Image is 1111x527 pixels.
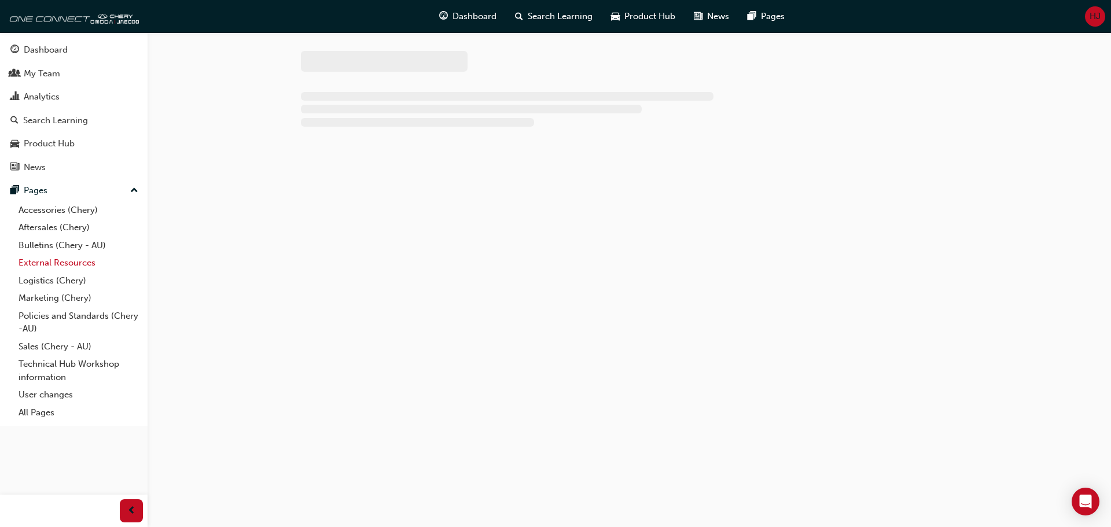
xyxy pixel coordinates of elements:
span: search-icon [10,116,19,126]
span: news-icon [10,163,19,173]
span: Product Hub [624,10,675,23]
div: My Team [24,67,60,80]
span: guage-icon [439,9,448,24]
span: chart-icon [10,92,19,102]
a: Dashboard [5,39,143,61]
span: Search Learning [528,10,593,23]
div: Product Hub [24,137,75,150]
div: Search Learning [23,114,88,127]
a: pages-iconPages [738,5,794,28]
span: pages-icon [10,186,19,196]
button: Pages [5,180,143,201]
a: Technical Hub Workshop information [14,355,143,386]
a: Accessories (Chery) [14,201,143,219]
a: car-iconProduct Hub [602,5,685,28]
div: Analytics [24,90,60,104]
span: Dashboard [453,10,496,23]
a: Marketing (Chery) [14,289,143,307]
span: people-icon [10,69,19,79]
span: news-icon [694,9,702,24]
button: HJ [1085,6,1105,27]
a: External Resources [14,254,143,272]
a: Product Hub [5,133,143,154]
span: pages-icon [748,9,756,24]
a: Sales (Chery - AU) [14,338,143,356]
span: Pages [761,10,785,23]
a: guage-iconDashboard [430,5,506,28]
div: Open Intercom Messenger [1072,488,1099,515]
div: News [24,161,46,174]
span: HJ [1090,10,1101,23]
a: Search Learning [5,110,143,131]
a: My Team [5,63,143,84]
span: search-icon [515,9,523,24]
a: News [5,157,143,178]
a: Policies and Standards (Chery -AU) [14,307,143,338]
div: Dashboard [24,43,68,57]
a: Logistics (Chery) [14,272,143,290]
img: oneconnect [6,5,139,28]
a: Aftersales (Chery) [14,219,143,237]
a: search-iconSearch Learning [506,5,602,28]
div: Pages [24,184,47,197]
span: car-icon [10,139,19,149]
span: car-icon [611,9,620,24]
span: up-icon [130,183,138,198]
span: News [707,10,729,23]
a: Bulletins (Chery - AU) [14,237,143,255]
a: All Pages [14,404,143,422]
a: news-iconNews [685,5,738,28]
button: DashboardMy TeamAnalyticsSearch LearningProduct HubNews [5,37,143,180]
span: guage-icon [10,45,19,56]
a: User changes [14,386,143,404]
span: prev-icon [127,504,136,518]
a: Analytics [5,86,143,108]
